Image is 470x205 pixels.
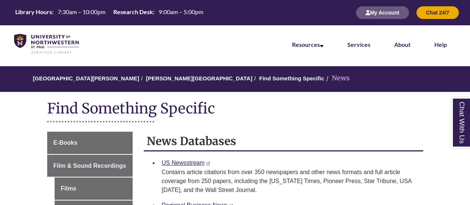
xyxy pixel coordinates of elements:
[47,155,133,177] a: Film & Sound Recordings
[47,132,133,154] a: E-Books
[416,9,459,16] a: Chat 24/7
[146,75,252,81] a: [PERSON_NAME][GEOGRAPHIC_DATA]
[12,8,206,18] a: Hours Today
[162,160,205,166] a: US Newsstream
[14,34,79,54] img: UNWSP Library Logo
[159,8,203,15] span: 9:00am – 5:00pm
[206,162,210,165] i: This link opens in a new window
[12,8,206,17] table: Hours Today
[54,163,126,169] span: Film & Sound Recordings
[356,6,409,19] button: My Account
[144,132,423,151] h2: News Databases
[324,73,350,84] li: News
[162,168,417,195] div: Contains article citations from over 350 newspapers and other news formats and full article cover...
[47,99,423,119] h1: Find Something Specific
[394,41,411,48] a: About
[259,75,324,81] a: Find Something Specific
[54,140,78,146] span: E-Books
[55,177,133,200] a: Films
[356,9,409,16] a: My Account
[33,75,139,81] a: [GEOGRAPHIC_DATA][PERSON_NAME]
[347,41,370,48] a: Services
[110,8,156,16] th: Research Desk:
[416,6,459,19] button: Chat 24/7
[292,41,324,48] a: Resources
[434,41,447,48] a: Help
[12,8,55,16] th: Library Hours:
[58,8,106,15] span: 7:30am – 10:00pm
